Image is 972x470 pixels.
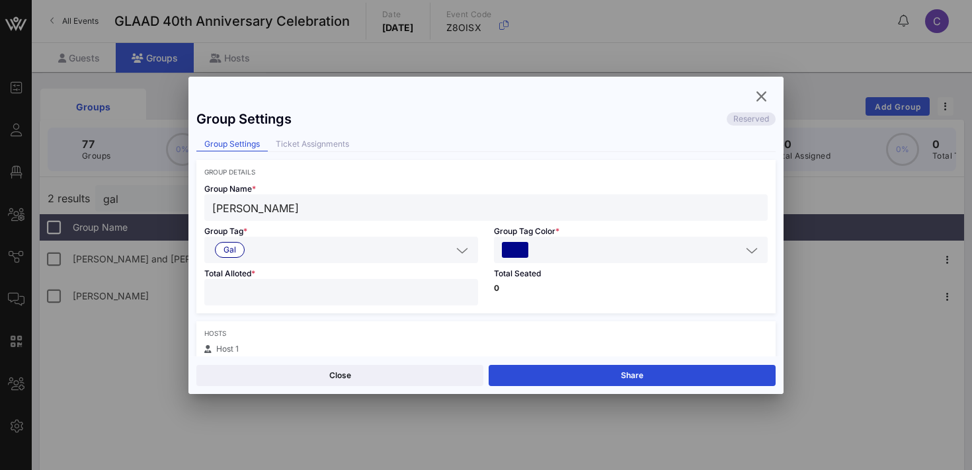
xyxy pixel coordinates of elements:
[268,137,357,151] div: Ticket Assignments
[494,268,541,278] span: Total Seated
[494,226,559,236] span: Group Tag Color
[489,365,776,386] button: Share
[204,226,247,236] span: Group Tag
[204,268,255,278] span: Total Alloted
[196,365,483,386] button: Close
[204,184,256,194] span: Group Name
[204,168,768,176] div: Group Details
[494,284,768,292] p: 0
[727,112,776,126] div: Reserved
[204,329,768,337] div: Hosts
[223,243,236,257] span: Gal
[216,344,239,354] span: Host 1
[204,237,478,263] div: Gal
[196,111,292,127] div: Group Settings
